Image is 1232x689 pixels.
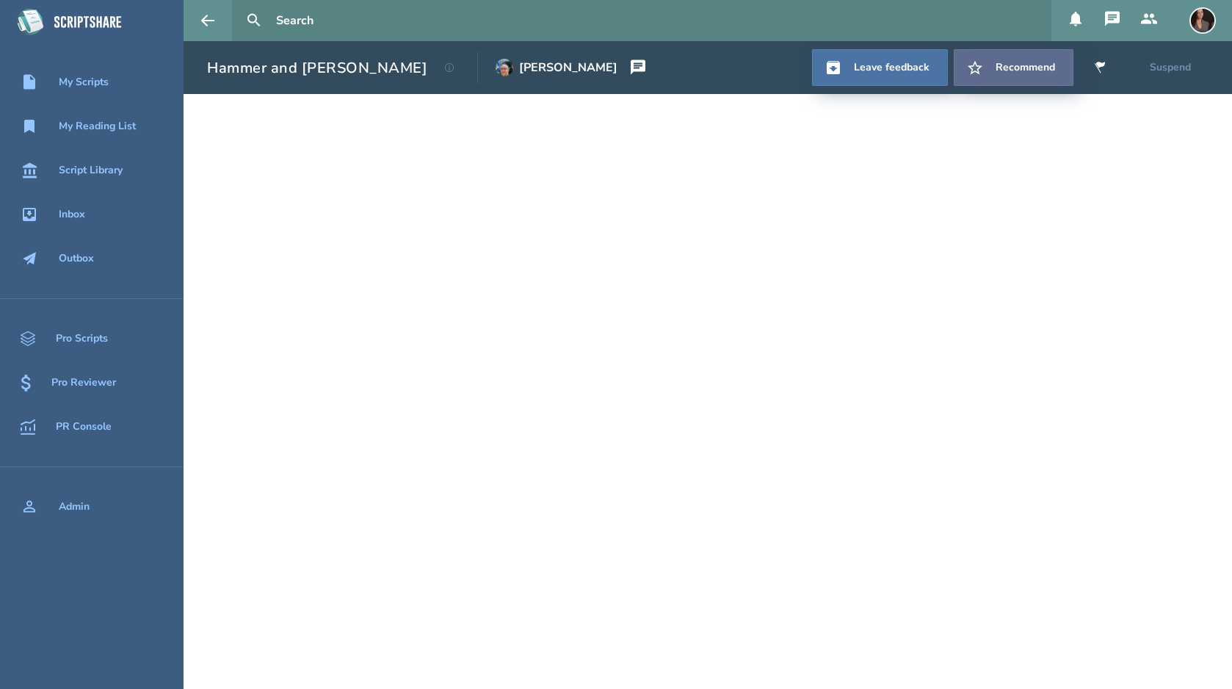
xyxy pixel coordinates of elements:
div: Inbox [59,209,85,220]
h1: Hammer and [PERSON_NAME] [207,58,427,78]
a: Leave feedback [812,49,948,86]
div: Pro Scripts [56,333,108,344]
a: [PERSON_NAME] [496,51,617,84]
div: Script Library [59,165,123,176]
div: [PERSON_NAME] [519,61,617,74]
div: Outbox [59,253,94,264]
button: Recommend [954,49,1073,86]
button: Suspend [1126,49,1214,86]
button: View script details [433,51,465,84]
img: user_1604966854-crop.jpg [1189,7,1216,34]
div: My Scripts [59,76,109,88]
div: PR Console [56,421,112,433]
div: Admin [59,501,90,513]
div: Pro Reviewer [51,377,116,389]
img: user_1752875128-crop.jpg [496,59,513,76]
div: My Reading List [59,120,136,132]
